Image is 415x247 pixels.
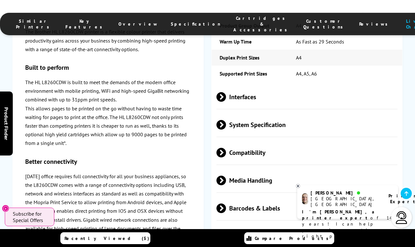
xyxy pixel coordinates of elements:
span: System Specification [216,113,397,137]
h3: Built to perform [25,63,191,72]
img: user-headset-light.svg [395,211,408,224]
span: Compatibility [216,140,397,164]
p: The HL L8260CDW is built to meet the demands of the modern office environment with mobile printin... [25,78,191,104]
a: Recently Viewed (5) [60,232,150,244]
span: Product Finder [3,107,10,140]
td: Supported Print Sizes [212,66,288,82]
p: [DATE] office requires full connectivity for all your business appliances, so the L8260CDW comes ... [25,172,191,242]
a: Compare Products [244,232,334,244]
p: This allows pages to be printed on the go without having to waste time waiting for pages to print... [25,104,191,147]
span: Cartridges & Accessories [233,15,290,33]
span: Interfaces [216,85,397,109]
div: [GEOGRAPHIC_DATA], [GEOGRAPHIC_DATA] [311,196,381,207]
span: Customer Questions [303,18,346,30]
span: Compare Products [255,235,332,241]
p: The Brother HL L8260CDW printer is a flexible colour printer that delivers productivity gains acr... [25,28,191,54]
span: Overview [118,21,158,27]
b: I'm [PERSON_NAME], a printer expert [302,209,376,221]
td: A4, A5, A6 [288,66,402,82]
div: [PERSON_NAME] [311,190,381,196]
span: Media Handling [216,168,397,192]
span: Specification [171,21,221,27]
span: Subscribe for Special Offers [13,211,48,223]
td: Warm Up Time [212,34,288,50]
td: Duplex Print Sizes [212,50,288,66]
td: As Fast as 29 Seconds [288,34,402,50]
span: Reviews [359,21,391,27]
button: Close [2,205,9,212]
span: Barcodes & Labels [216,196,397,220]
span: Key Features [65,18,106,30]
td: A4 [288,50,402,66]
span: Recently Viewed (5) [64,235,149,241]
h3: Better connectivity [25,157,191,165]
img: ashley-livechat.png [302,193,308,204]
span: Similar Printers [16,18,53,30]
p: of 14 years! I can help you choose the right product [302,209,393,239]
